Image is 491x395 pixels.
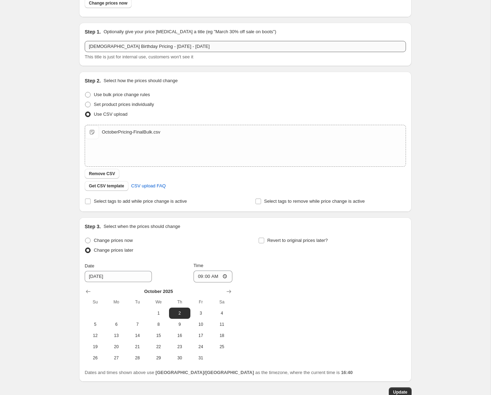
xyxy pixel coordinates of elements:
[85,41,406,52] input: 30% off holiday sale
[151,333,166,338] span: 15
[85,223,101,230] h2: Step 3.
[127,319,148,330] button: Tuesday October 7 2025
[87,322,103,327] span: 5
[214,299,230,305] span: Sa
[85,370,353,375] span: Dates and times shown above use as the timezone, where the current time is
[172,344,187,350] span: 23
[193,355,209,361] span: 31
[190,330,211,341] button: Friday October 17 2025
[264,199,365,204] span: Select tags to remove while price change is active
[85,296,106,308] th: Sunday
[108,322,124,327] span: 6
[94,238,133,243] span: Change prices now
[106,341,127,352] button: Monday October 20 2025
[127,180,170,192] a: CSV upload FAQ
[169,330,190,341] button: Thursday October 16 2025
[214,344,230,350] span: 25
[108,344,124,350] span: 20
[108,299,124,305] span: Mo
[87,355,103,361] span: 26
[211,330,232,341] button: Saturday October 18 2025
[148,319,169,330] button: Wednesday October 8 2025
[190,296,211,308] th: Friday
[190,319,211,330] button: Friday October 10 2025
[194,271,233,282] input: 12:00
[341,370,352,375] b: 16:40
[148,296,169,308] th: Wednesday
[85,28,101,35] h2: Step 1.
[193,299,209,305] span: Fr
[89,171,115,177] span: Remove CSV
[104,223,180,230] p: Select when the prices should change
[214,310,230,316] span: 4
[106,352,127,364] button: Monday October 27 2025
[214,322,230,327] span: 11
[94,102,154,107] span: Set product prices individually
[224,287,234,296] button: Show next month, November 2025
[85,77,101,84] h2: Step 2.
[151,310,166,316] span: 1
[169,296,190,308] th: Thursday
[108,333,124,338] span: 13
[87,333,103,338] span: 12
[130,355,145,361] span: 28
[211,308,232,319] button: Saturday October 4 2025
[94,112,127,117] span: Use CSV upload
[211,319,232,330] button: Saturday October 11 2025
[87,344,103,350] span: 19
[193,344,209,350] span: 24
[104,77,178,84] p: Select how the prices should change
[85,341,106,352] button: Sunday October 19 2025
[85,169,119,179] button: Remove CSV
[169,308,190,319] button: Thursday October 2 2025
[393,389,407,395] span: Update
[130,333,145,338] span: 14
[104,28,276,35] p: Optionally give your price [MEDICAL_DATA] a title (eg "March 30% off sale on boots")
[94,199,187,204] span: Select tags to add while price change is active
[106,319,127,330] button: Monday October 6 2025
[172,355,187,361] span: 30
[85,54,193,59] span: This title is just for internal use, customers won't see it
[169,341,190,352] button: Thursday October 23 2025
[85,181,128,191] button: Get CSV template
[127,352,148,364] button: Tuesday October 28 2025
[89,183,124,189] span: Get CSV template
[211,296,232,308] th: Saturday
[169,352,190,364] button: Thursday October 30 2025
[94,247,133,253] span: Change prices later
[211,341,232,352] button: Saturday October 25 2025
[131,182,166,189] span: CSV upload FAQ
[155,370,254,375] b: [GEOGRAPHIC_DATA]/[GEOGRAPHIC_DATA]
[85,330,106,341] button: Sunday October 12 2025
[89,0,127,6] span: Change prices now
[85,319,106,330] button: Sunday October 5 2025
[193,333,209,338] span: 17
[85,352,106,364] button: Sunday October 26 2025
[267,238,328,243] span: Revert to original prices later?
[214,333,230,338] span: 18
[172,299,187,305] span: Th
[85,271,152,282] input: 9/23/2025
[87,299,103,305] span: Su
[151,355,166,361] span: 29
[83,287,93,296] button: Show previous month, September 2025
[130,344,145,350] span: 21
[102,129,160,136] div: OctoberPricing-FinalBulk.csv
[190,308,211,319] button: Friday October 3 2025
[193,322,209,327] span: 10
[193,310,209,316] span: 3
[169,319,190,330] button: Thursday October 9 2025
[190,352,211,364] button: Friday October 31 2025
[148,330,169,341] button: Wednesday October 15 2025
[172,310,187,316] span: 2
[172,322,187,327] span: 9
[151,299,166,305] span: We
[130,322,145,327] span: 7
[106,330,127,341] button: Monday October 13 2025
[151,344,166,350] span: 22
[94,92,150,97] span: Use bulk price change rules
[148,341,169,352] button: Wednesday October 22 2025
[130,299,145,305] span: Tu
[148,352,169,364] button: Wednesday October 29 2025
[172,333,187,338] span: 16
